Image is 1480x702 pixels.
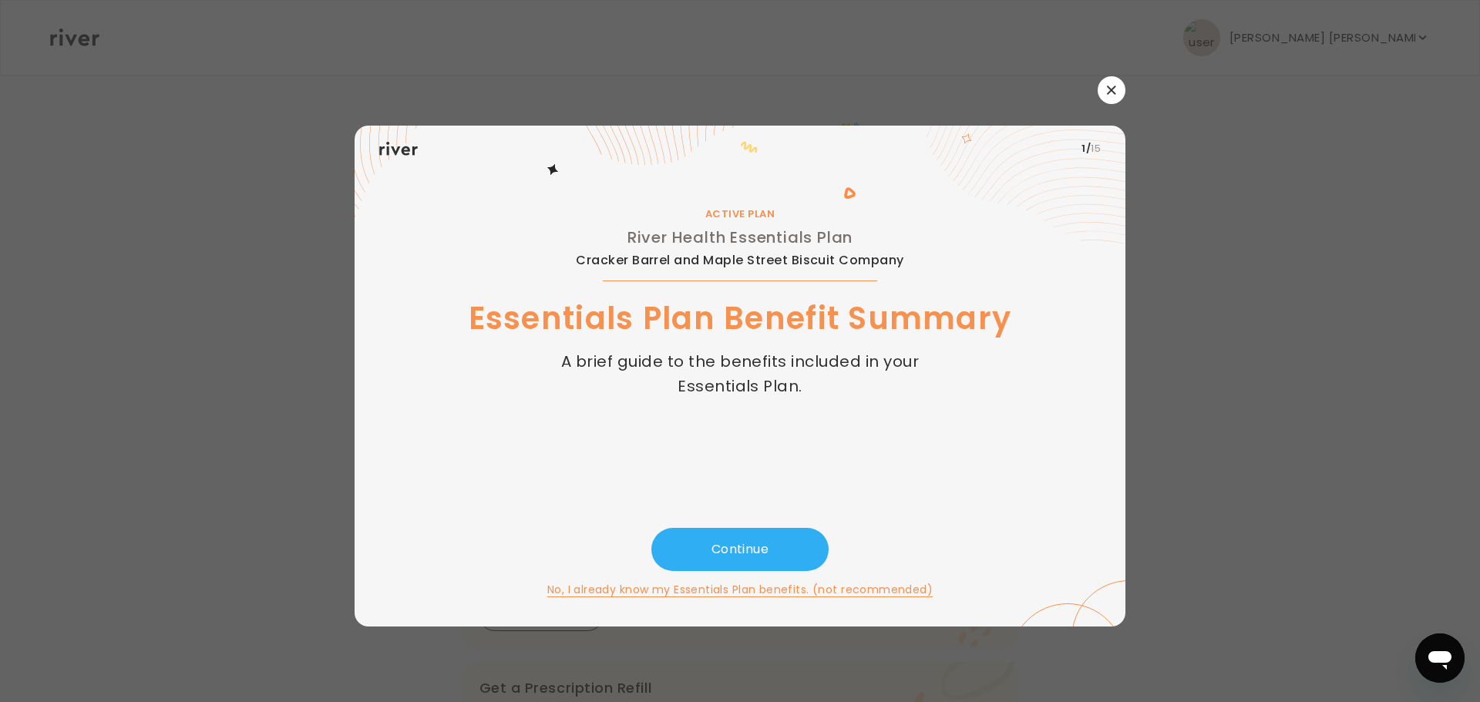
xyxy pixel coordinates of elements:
[576,225,904,250] h2: River Health Essentials Plan
[547,580,933,599] button: No, I already know my Essentials Plan benefits. (not recommended)
[560,349,920,399] p: A brief guide to the benefits included in your Essentials Plan.
[1415,633,1465,683] iframe: Button to launch messaging window
[469,297,1012,340] h1: Essentials Plan Benefit Summary
[651,528,829,571] button: Continue
[576,254,904,267] span: Cracker Barrel and Maple Street Biscuit Company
